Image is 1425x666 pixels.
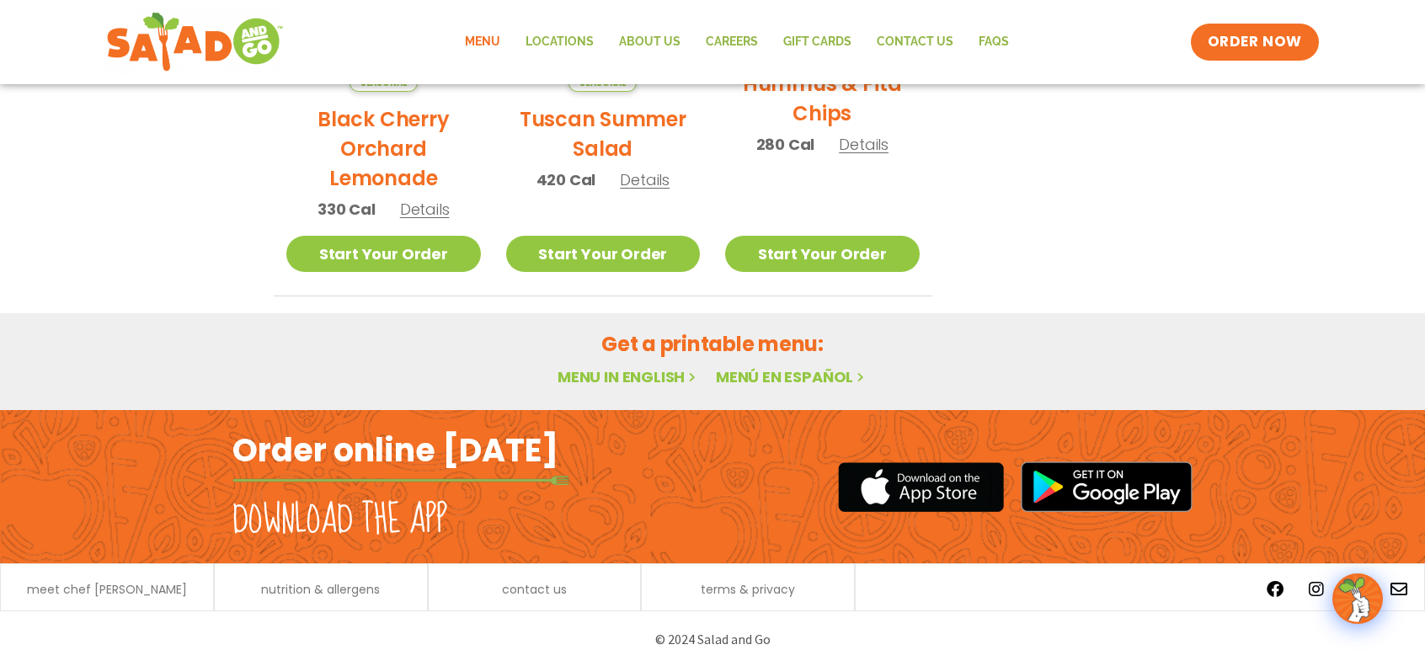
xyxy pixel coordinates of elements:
a: Start Your Order [725,236,920,272]
span: 420 Cal [536,168,596,191]
span: Details [620,169,670,190]
a: Contact Us [864,23,966,61]
a: About Us [606,23,693,61]
a: FAQs [966,23,1022,61]
h2: Tuscan Summer Salad [506,104,701,163]
span: Details [400,199,450,220]
a: meet chef [PERSON_NAME] [27,583,187,595]
nav: Menu [452,23,1022,61]
a: terms & privacy [701,583,795,595]
span: 280 Cal [756,133,815,156]
img: appstore [838,460,1004,514]
span: Details [839,134,889,155]
a: contact us [502,583,567,595]
h2: Download the app [232,497,447,544]
a: Menu [452,23,513,61]
span: 330 Cal [318,198,376,221]
a: nutrition & allergens [261,583,380,595]
a: GIFT CARDS [771,23,864,61]
h2: Order online [DATE] [232,429,558,471]
a: Careers [693,23,771,61]
a: Locations [513,23,606,61]
a: Menu in English [558,366,699,387]
p: © 2024 Salad and Go [241,628,1184,651]
a: Start Your Order [506,236,701,272]
a: ORDER NOW [1191,24,1319,61]
img: wpChatIcon [1334,575,1381,622]
a: Menú en español [716,366,867,387]
img: google_play [1021,461,1193,512]
h2: Black Cherry Orchard Lemonade [286,104,481,193]
img: fork [232,476,569,485]
h2: Get a printable menu: [274,329,1151,359]
span: ORDER NOW [1208,32,1302,52]
a: Start Your Order [286,236,481,272]
img: new-SAG-logo-768×292 [106,8,284,76]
